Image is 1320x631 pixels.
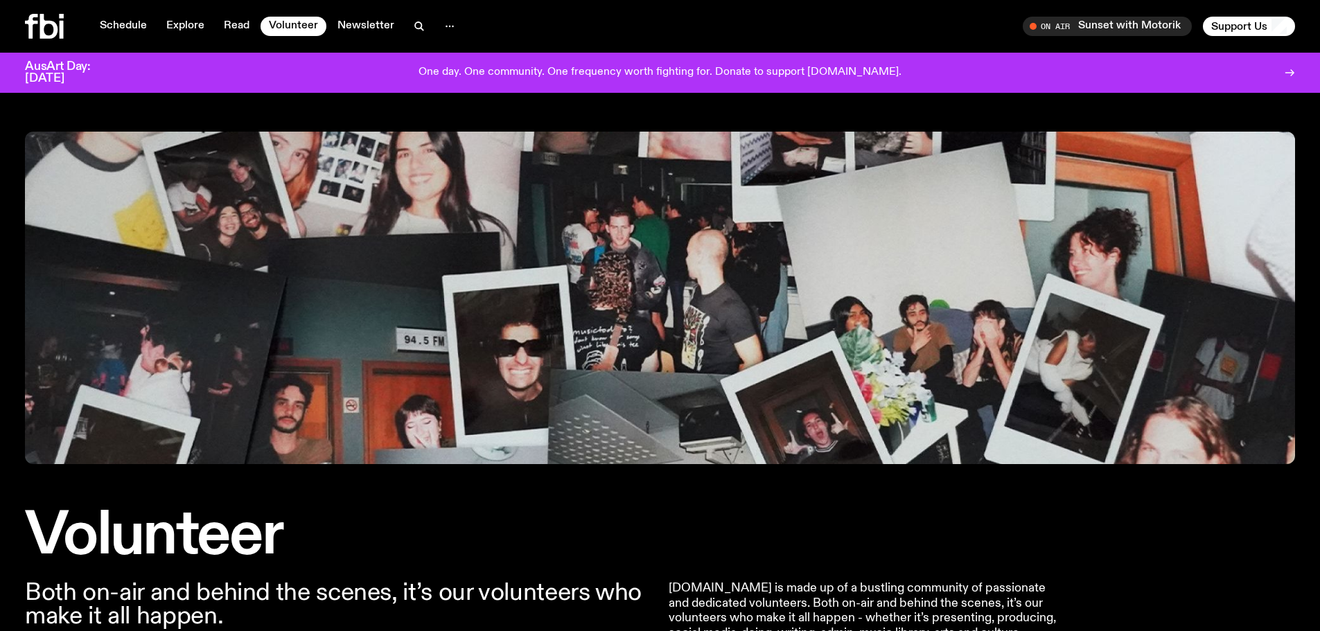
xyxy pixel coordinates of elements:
[91,17,155,36] a: Schedule
[329,17,403,36] a: Newsletter
[25,581,652,628] p: Both on-air and behind the scenes, it’s our volunteers who make it all happen.
[419,66,901,79] p: One day. One community. One frequency worth fighting for. Donate to support [DOMAIN_NAME].
[158,17,213,36] a: Explore
[25,61,114,85] h3: AusArt Day: [DATE]
[25,508,652,565] h1: Volunteer
[1203,17,1295,36] button: Support Us
[1211,20,1267,33] span: Support Us
[25,132,1295,464] img: A collage of photographs and polaroids showing FBI volunteers.
[215,17,258,36] a: Read
[261,17,326,36] a: Volunteer
[1023,17,1192,36] button: On AirSunset with Motorik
